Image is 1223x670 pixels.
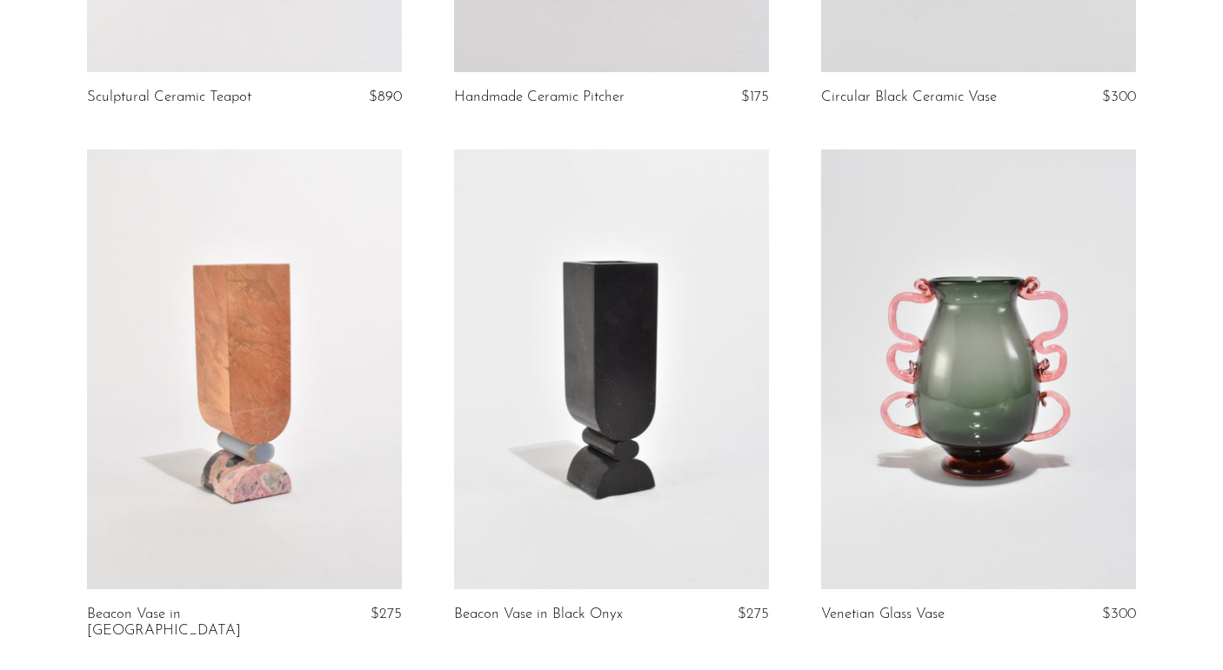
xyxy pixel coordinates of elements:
a: Circular Black Ceramic Vase [821,90,997,105]
a: Venetian Glass Vase [821,607,945,622]
span: $300 [1102,607,1136,621]
a: Beacon Vase in Black Onyx [454,607,623,622]
a: Beacon Vase in [GEOGRAPHIC_DATA] [87,607,297,639]
a: Sculptural Ceramic Teapot [87,90,251,105]
span: $890 [369,90,402,104]
a: Handmade Ceramic Pitcher [454,90,625,105]
span: $175 [741,90,769,104]
span: $275 [371,607,402,621]
span: $275 [738,607,769,621]
span: $300 [1102,90,1136,104]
